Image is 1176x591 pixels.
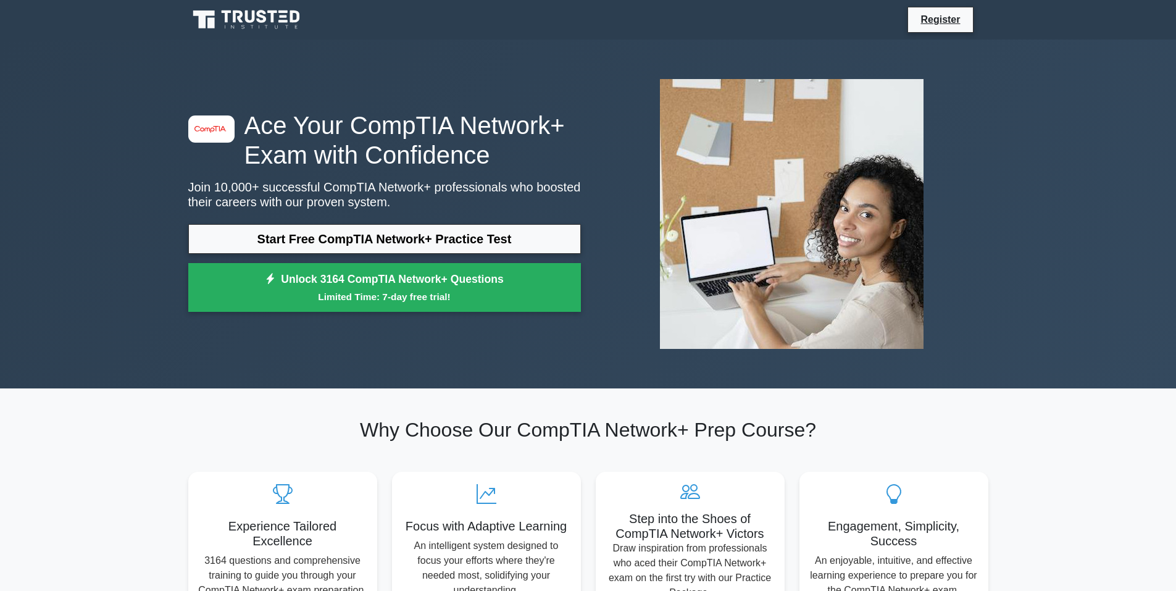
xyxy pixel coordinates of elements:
[188,180,581,209] p: Join 10,000+ successful CompTIA Network+ professionals who boosted their careers with our proven ...
[204,290,565,304] small: Limited Time: 7-day free trial!
[188,111,581,170] h1: Ace Your CompTIA Network+ Exam with Confidence
[913,12,967,27] a: Register
[188,418,988,442] h2: Why Choose Our CompTIA Network+ Prep Course?
[198,519,367,548] h5: Experience Tailored Excellence
[606,511,775,541] h5: Step into the Shoes of CompTIA Network+ Victors
[809,519,978,548] h5: Engagement, Simplicity, Success
[188,263,581,312] a: Unlock 3164 CompTIA Network+ QuestionsLimited Time: 7-day free trial!
[188,224,581,254] a: Start Free CompTIA Network+ Practice Test
[402,519,571,534] h5: Focus with Adaptive Learning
